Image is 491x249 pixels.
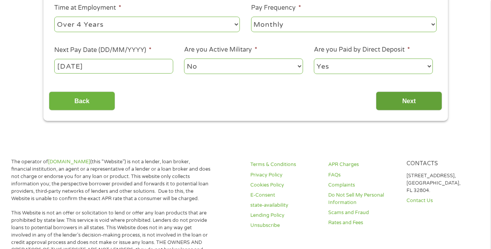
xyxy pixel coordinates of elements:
a: APR Charges [328,161,397,168]
label: Pay Frequency [251,4,301,12]
label: Are you Paid by Direct Deposit [314,46,410,54]
a: Complaints [328,182,397,189]
label: Next Pay Date (DD/MM/YYYY) [54,46,152,54]
a: Privacy Policy [250,171,319,179]
a: [DOMAIN_NAME] [48,159,90,165]
label: Are you Active Military [184,46,257,54]
a: Cookies Policy [250,182,319,189]
a: Rates and Fees [328,219,397,227]
input: Back [49,92,115,111]
input: Next [376,92,442,111]
a: state-availability [250,202,319,209]
a: FAQs [328,171,397,179]
a: Unsubscribe [250,222,319,229]
a: Lending Policy [250,212,319,219]
a: Contact Us [407,197,475,204]
label: Time at Employment [54,4,121,12]
h4: Contacts [407,160,475,168]
a: Terms & Conditions [250,161,319,168]
a: Do Not Sell My Personal Information [328,192,397,206]
input: ---Click Here for Calendar --- [54,59,173,74]
p: The operator of (this “Website”) is not a lender, loan broker, financial institution, an agent or... [11,158,211,202]
a: Scams and Fraud [328,209,397,216]
a: E-Consent [250,192,319,199]
p: [STREET_ADDRESS], [GEOGRAPHIC_DATA], FL 32804. [407,172,475,194]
